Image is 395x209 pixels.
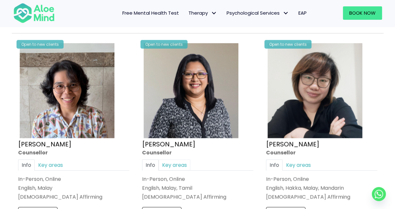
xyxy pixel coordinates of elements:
p: English, Hakka, Malay, Mandarin [266,184,377,191]
a: [PERSON_NAME] [142,140,195,148]
div: Open to new clients [17,40,64,48]
div: In-Person, Online [18,175,129,183]
img: Yvonne crop Aloe Mind [268,43,362,138]
div: In-Person, Online [142,175,253,183]
div: Open to new clients [264,40,311,48]
span: Therapy [188,10,217,16]
div: Open to new clients [140,40,187,48]
span: Book Now [349,10,376,16]
span: Therapy: submenu [209,9,219,18]
img: Aloe mind Logo [13,3,55,24]
a: Info [266,159,283,170]
a: Key areas [35,159,66,170]
img: zafeera counsellor [20,43,114,138]
a: EAP [294,6,311,20]
a: Info [18,159,35,170]
div: Counsellor [18,149,129,156]
div: Counsellor [266,149,377,156]
a: Key areas [283,159,314,170]
a: Key areas [159,159,190,170]
span: EAP [298,10,307,16]
a: [PERSON_NAME] [18,140,72,148]
a: Info [142,159,159,170]
div: [DEMOGRAPHIC_DATA] Affirming [142,193,253,200]
a: [PERSON_NAME] [266,140,319,148]
p: English, Malay, Tamil [142,184,253,191]
a: Psychological ServicesPsychological Services: submenu [222,6,294,20]
span: Psychological Services: submenu [281,9,290,18]
a: Whatsapp [372,187,386,201]
div: [DEMOGRAPHIC_DATA] Affirming [266,193,377,200]
span: Psychological Services [227,10,289,16]
a: Book Now [343,6,382,20]
img: Sabrina [144,43,238,138]
div: [DEMOGRAPHIC_DATA] Affirming [18,193,129,200]
p: English, Malay [18,184,129,191]
a: TherapyTherapy: submenu [184,6,222,20]
nav: Menu [63,6,311,20]
div: Counsellor [142,149,253,156]
div: In-Person, Online [266,175,377,183]
a: Free Mental Health Test [118,6,184,20]
span: Free Mental Health Test [122,10,179,16]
